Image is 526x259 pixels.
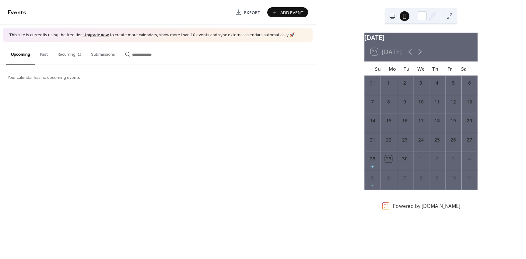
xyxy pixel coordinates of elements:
[401,98,408,105] div: 9
[466,174,473,181] div: 11
[466,79,473,86] div: 6
[385,61,399,76] div: Mo
[267,7,308,17] button: Add Event
[401,155,408,162] div: 30
[83,31,109,39] a: Upgrade now
[369,136,376,143] div: 21
[450,117,457,124] div: 19
[466,136,473,143] div: 27
[280,9,303,16] span: Add Event
[417,136,424,143] div: 24
[433,79,440,86] div: 4
[443,61,457,76] div: Fr
[35,42,53,64] button: Past
[433,136,440,143] div: 25
[86,42,120,64] button: Submissions
[433,98,440,105] div: 11
[450,155,457,162] div: 3
[414,61,428,76] div: We
[9,32,295,38] span: This site is currently using the free tier. to create more calendars, show more than 10 events an...
[369,98,376,105] div: 7
[466,155,473,162] div: 4
[385,79,392,86] div: 1
[417,174,424,181] div: 8
[393,202,460,209] div: Powered by
[385,98,392,105] div: 8
[369,155,376,162] div: 28
[8,74,80,81] span: Your calendar has no upcoming events
[385,136,392,143] div: 22
[364,33,478,42] div: [DATE]
[6,42,35,65] button: Upcoming
[399,61,414,76] div: Tu
[401,136,408,143] div: 23
[401,117,408,124] div: 16
[422,202,460,209] a: [DOMAIN_NAME]
[385,174,392,181] div: 6
[466,98,473,105] div: 13
[417,117,424,124] div: 17
[417,98,424,105] div: 10
[457,61,471,76] div: Sa
[417,79,424,86] div: 3
[450,79,457,86] div: 5
[433,174,440,181] div: 9
[433,155,440,162] div: 2
[369,117,376,124] div: 14
[450,136,457,143] div: 26
[53,42,86,64] button: Recurring (1)
[433,117,440,124] div: 18
[231,7,265,17] a: Export
[8,7,26,19] span: Events
[428,61,442,76] div: Th
[401,79,408,86] div: 2
[369,79,376,86] div: 31
[450,174,457,181] div: 10
[369,174,376,181] div: 5
[401,174,408,181] div: 7
[466,117,473,124] div: 20
[385,117,392,124] div: 15
[450,98,457,105] div: 12
[371,61,385,76] div: Su
[244,9,260,16] span: Export
[417,155,424,162] div: 1
[385,155,392,162] div: 29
